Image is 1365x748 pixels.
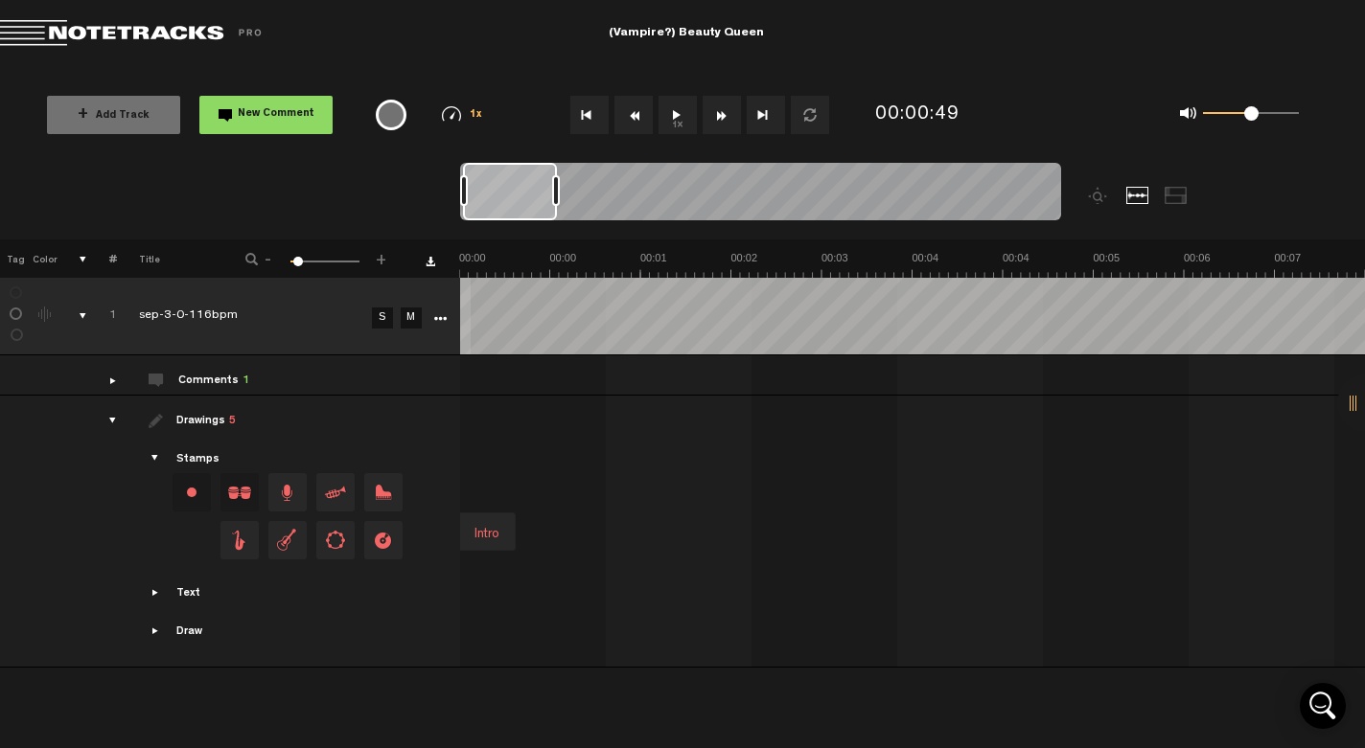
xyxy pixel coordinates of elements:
[149,451,164,466] span: Showcase stamps
[87,396,117,668] td: drawings
[376,100,406,130] div: {{ tooltip_message }}
[90,307,120,326] div: Click to change the order number
[87,355,117,396] td: comments
[149,585,164,601] span: Showcase text
[470,110,483,121] span: 1x
[117,239,220,278] th: Title
[364,521,403,559] span: Drag and drop a stamp
[139,307,388,327] div: Click to edit the title
[430,308,449,326] a: More
[614,96,653,134] button: Rewind
[703,96,741,134] button: Fast Forward
[176,586,200,602] div: Text
[117,278,366,355] td: Click to edit the title sep-3-0-116bpm
[173,473,211,511] div: Change stamp color.To change the color of an existing stamp, select the stamp on the right and th...
[401,307,422,329] a: M
[374,251,389,262] span: +
[570,96,609,134] button: Go to beginning
[1300,683,1346,729] div: Open Intercom Messenger
[29,239,58,278] th: Color
[90,411,120,430] div: drawings
[199,96,333,134] button: New Comment
[87,278,117,355] td: Click to change the order number 1
[47,96,180,134] button: +Add Track
[149,623,164,639] span: Showcase draw menu
[261,251,276,262] span: -
[32,306,60,324] div: Change the color of the waveform
[747,96,785,134] button: Go to end
[364,473,403,511] span: Drag and drop a stamp
[60,306,90,326] div: comments, stamps & drawings
[178,374,249,390] div: Comments
[791,96,829,134] button: Loop
[176,452,220,468] div: Stamps
[29,278,58,355] td: Change the color of the waveform
[176,414,236,430] div: Drawings
[238,109,314,120] span: New Comment
[316,521,355,559] span: Drag and drop a stamp
[372,307,393,329] a: S
[268,521,307,559] span: Drag and drop a stamp
[442,106,461,122] img: speedometer.svg
[78,107,88,123] span: +
[467,521,507,548] div: Intro
[426,257,435,266] a: Download comments
[316,473,355,511] span: Drag and drop a stamp
[220,473,259,511] span: Drag and drop a stamp
[420,106,505,123] div: 1x
[87,239,117,278] th: #
[243,375,249,387] span: 1
[268,473,307,511] span: Drag and drop a stamp
[78,111,150,122] span: Add Track
[220,521,259,559] span: Drag and drop a stamp
[90,371,120,390] div: comments
[875,102,960,129] div: 00:00:49
[229,416,236,427] span: 5
[458,512,516,551] div: Intro
[659,96,697,134] button: 1x
[176,624,202,641] div: Draw
[58,278,87,355] td: comments, stamps & drawings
